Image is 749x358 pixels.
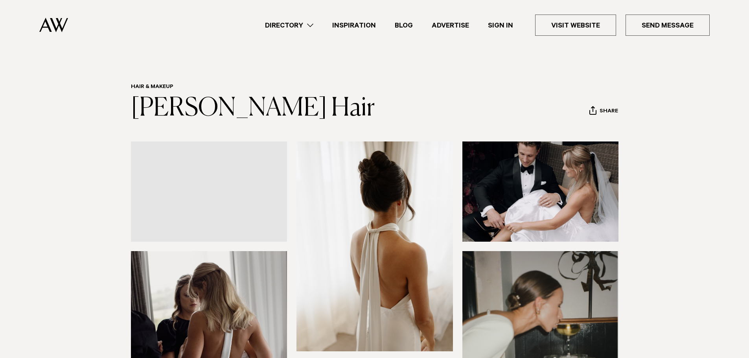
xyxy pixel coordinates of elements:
[626,15,710,36] a: Send Message
[256,20,323,31] a: Directory
[39,18,68,32] img: Auckland Weddings Logo
[589,106,618,117] button: Share
[600,108,618,116] span: Share
[131,84,173,90] a: Hair & Makeup
[131,96,375,121] a: [PERSON_NAME] Hair
[422,20,478,31] a: Advertise
[323,20,385,31] a: Inspiration
[478,20,523,31] a: Sign In
[385,20,422,31] a: Blog
[535,15,616,36] a: Visit Website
